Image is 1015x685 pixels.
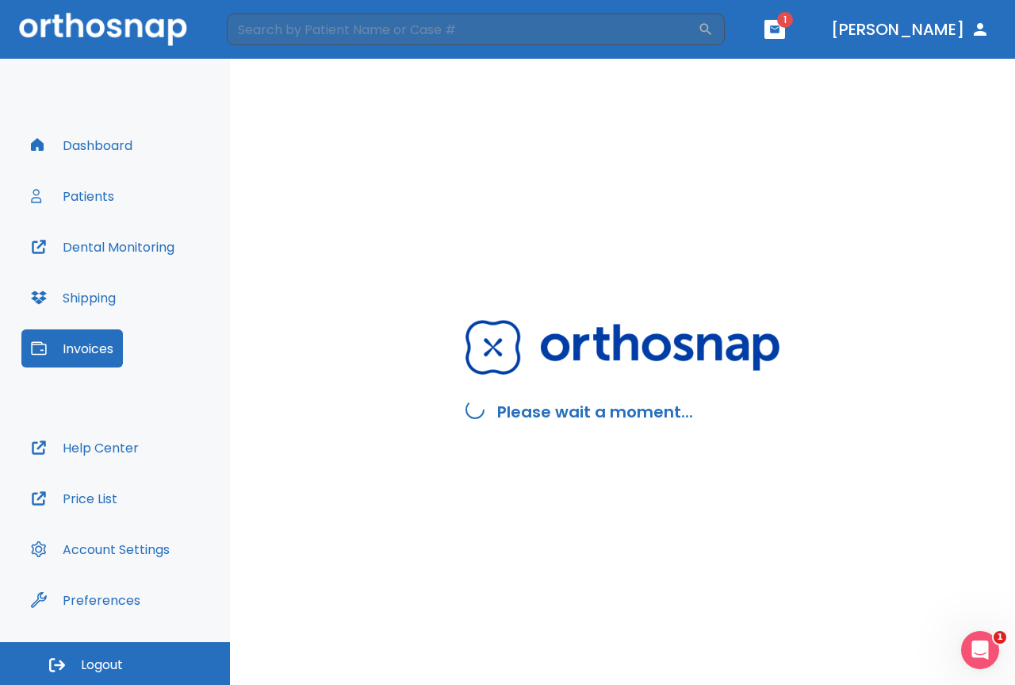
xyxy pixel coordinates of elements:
[497,400,693,424] h2: Please wait a moment...
[777,12,793,28] span: 1
[227,13,698,45] input: Search by Patient Name or Case #
[19,13,187,45] img: Orthosnap
[21,329,123,368] button: Invoices
[21,479,127,518] button: Price List
[21,228,184,266] button: Dental Monitoring
[21,126,142,164] button: Dashboard
[994,631,1006,644] span: 1
[81,656,123,674] span: Logout
[21,429,148,467] button: Help Center
[465,320,779,375] img: Orthosnap
[21,581,150,619] button: Preferences
[21,177,124,215] button: Patients
[21,279,125,317] button: Shipping
[961,631,999,669] iframe: Intercom live chat
[825,15,996,44] button: [PERSON_NAME]
[21,530,179,568] button: Account Settings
